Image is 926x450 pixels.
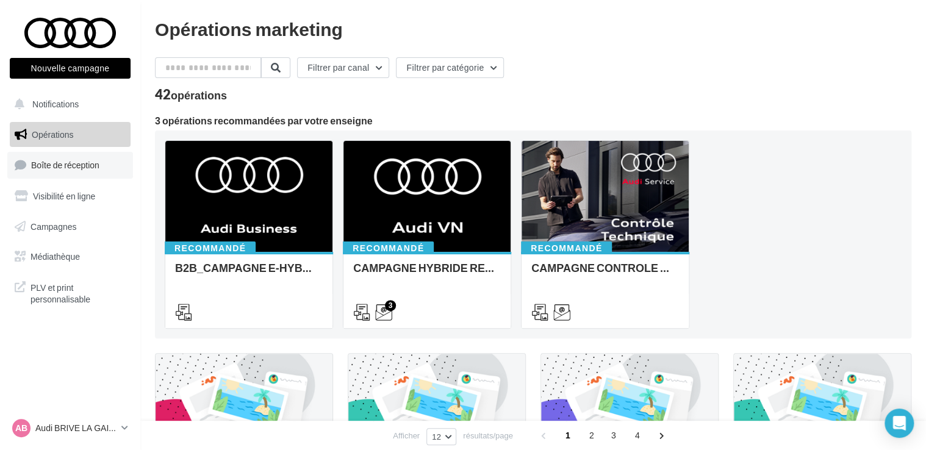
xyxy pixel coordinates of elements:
[885,409,914,438] div: Open Intercom Messenger
[531,262,679,286] div: CAMPAGNE CONTROLE TECHNIQUE 25€ OCTOBRE
[10,416,131,440] a: AB Audi BRIVE LA GAILLARDE
[31,160,99,170] span: Boîte de réception
[155,116,911,126] div: 3 opérations recommandées par votre enseigne
[155,88,227,101] div: 42
[426,428,456,445] button: 12
[7,244,133,270] a: Médiathèque
[393,430,420,441] span: Afficher
[297,57,389,78] button: Filtrer par canal
[165,241,256,255] div: Recommandé
[582,426,601,445] span: 2
[31,221,77,231] span: Campagnes
[385,300,396,311] div: 3
[31,279,126,305] span: PLV et print personnalisable
[521,241,612,255] div: Recommandé
[343,241,434,255] div: Recommandé
[432,432,441,441] span: 12
[32,129,73,140] span: Opérations
[175,262,323,286] div: B2B_CAMPAGNE E-HYBRID OCTOBRE
[604,426,623,445] span: 3
[155,20,911,38] div: Opérations marketing
[33,191,95,201] span: Visibilité en ligne
[396,57,504,78] button: Filtrer par catégorie
[7,122,133,148] a: Opérations
[31,251,80,262] span: Médiathèque
[7,184,133,209] a: Visibilité en ligne
[171,90,227,101] div: opérations
[7,214,133,240] a: Campagnes
[558,426,578,445] span: 1
[7,274,133,310] a: PLV et print personnalisable
[628,426,647,445] span: 4
[15,422,27,434] span: AB
[7,91,128,117] button: Notifications
[353,262,501,286] div: CAMPAGNE HYBRIDE RECHARGEABLE
[7,152,133,178] a: Boîte de réception
[10,58,131,79] button: Nouvelle campagne
[32,99,79,109] span: Notifications
[35,422,117,434] p: Audi BRIVE LA GAILLARDE
[463,430,513,441] span: résultats/page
